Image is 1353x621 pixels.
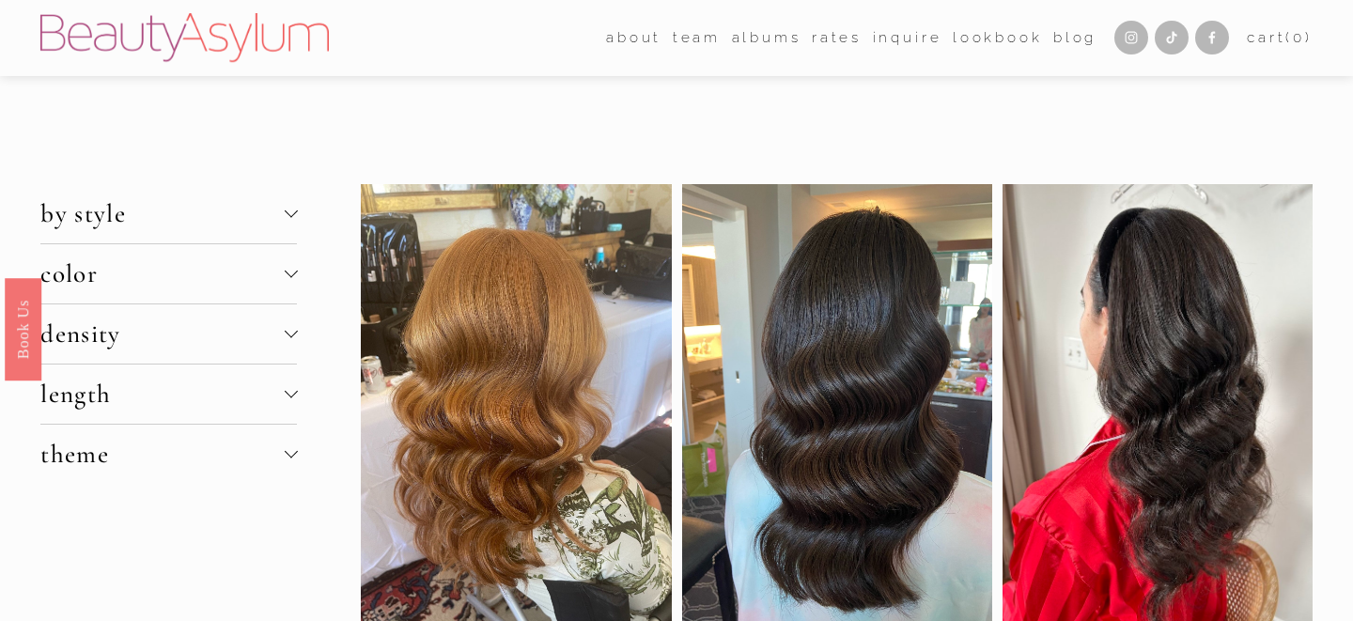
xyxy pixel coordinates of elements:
span: color [40,258,284,289]
a: Facebook [1195,21,1229,54]
a: Blog [1053,23,1096,53]
a: Lookbook [953,23,1043,53]
span: about [606,25,661,51]
button: color [40,244,297,303]
a: Instagram [1114,21,1148,54]
a: TikTok [1155,21,1189,54]
a: 0 items in cart [1247,25,1313,51]
a: folder dropdown [606,23,661,53]
span: team [673,25,721,51]
span: theme [40,439,284,470]
a: Rates [812,23,862,53]
button: length [40,365,297,424]
a: folder dropdown [673,23,721,53]
span: density [40,318,284,349]
img: Beauty Asylum | Bridal Hair &amp; Makeup Charlotte &amp; Atlanta [40,13,329,62]
span: by style [40,198,284,229]
span: ( ) [1285,29,1312,46]
a: Inquire [873,23,942,53]
button: theme [40,425,297,484]
a: Book Us [5,277,41,380]
span: length [40,379,284,410]
a: albums [732,23,801,53]
button: density [40,304,297,364]
button: by style [40,184,297,243]
span: 0 [1293,29,1305,46]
